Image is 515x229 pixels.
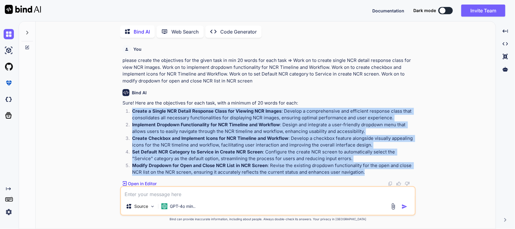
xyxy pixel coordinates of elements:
p: Bind can provide inaccurate information, including about people. Always double-check its answers.... [120,217,416,221]
span: Dark mode [413,8,436,14]
strong: Create Checkbox and Implement Icons for NCR Timeline and Workflow [132,135,288,141]
h6: You [133,46,141,52]
p: : Configure the create NCR screen to automatically select the "Service" category as the default o... [132,149,415,162]
img: darkCloudIdeIcon [4,94,14,105]
img: like [396,181,401,186]
strong: Set Default NCR Category to Service in Create NCR Screen [132,149,263,155]
p: Source [134,203,148,209]
p: please create the objectives for the given task in min 20 words for each task => Work on to creat... [122,57,415,84]
p: : Revise the existing dropdown functionality for the open and close NCR list on the NCR screen, e... [132,162,415,176]
img: copy [388,181,393,186]
strong: Implement Dropdown Functionality for NCR Timeline and Workflow [132,122,280,127]
button: Documentation [372,8,404,14]
p: Web Search [171,28,199,35]
img: chat [4,29,14,39]
p: Sure! Here are the objectives for each task, with a minimum of 20 words for each: [122,100,415,107]
button: Invite Team [461,5,505,17]
img: ai-studio [4,45,14,56]
p: Bind AI [134,28,150,35]
img: premium [4,78,14,88]
p: GPT-4o min.. [170,203,196,209]
p: Code Generator [220,28,257,35]
img: Bind AI [5,5,41,14]
img: icon [402,204,408,210]
p: : Design and integrate a user-friendly dropdown menu that allows users to easily navigate through... [132,121,415,135]
p: : Develop a checkbox feature alongside visually appealing icons for the NCR timeline and workflow... [132,135,415,149]
strong: Create a Single NCR Detail Response Class for Viewing NCR Images [132,108,281,114]
img: attachment [390,203,397,210]
h6: Bind AI [132,90,147,96]
img: GPT-4o mini [161,203,167,209]
img: dislike [405,181,410,186]
strong: Modify Dropdown for Open and Close NCR List in NCR Screen [132,163,268,168]
img: settings [4,207,14,217]
span: Documentation [372,8,404,13]
img: githubLight [4,62,14,72]
img: Pick Models [150,204,155,209]
p: Open in Editor [128,181,157,187]
p: : Develop a comprehensive and efficient response class that consolidates all necessary functional... [132,108,415,121]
